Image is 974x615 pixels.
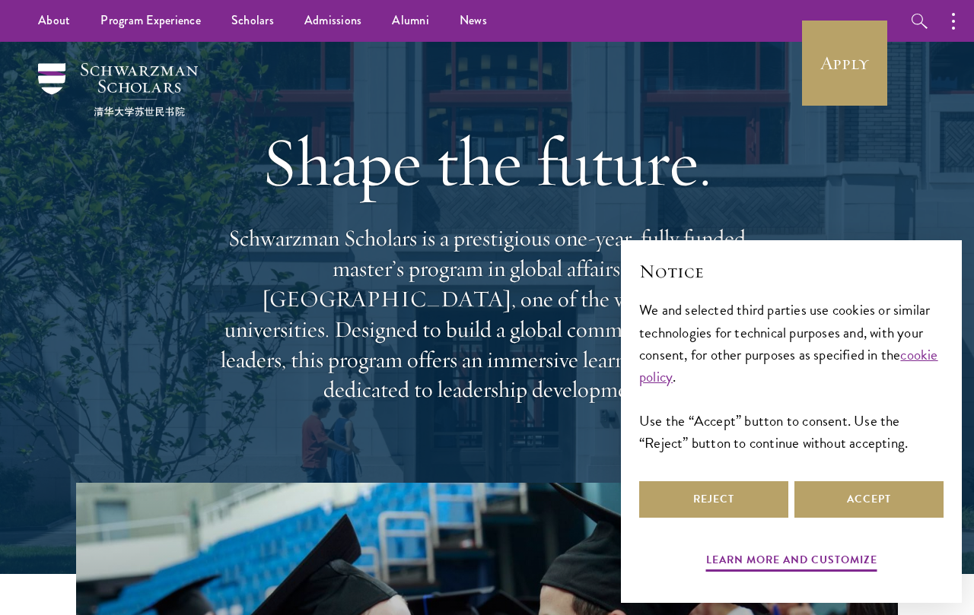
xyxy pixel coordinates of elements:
[213,119,761,204] h1: Shape the future.
[639,344,938,388] a: cookie policy
[794,481,944,518] button: Accept
[639,481,788,518] button: Reject
[802,21,887,106] a: Apply
[639,258,944,284] h2: Notice
[38,63,198,116] img: Schwarzman Scholars
[639,299,944,453] div: We and selected third parties use cookies or similar technologies for technical purposes and, wit...
[213,223,761,405] p: Schwarzman Scholars is a prestigious one-year, fully funded master’s program in global affairs at...
[706,550,877,574] button: Learn more and customize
